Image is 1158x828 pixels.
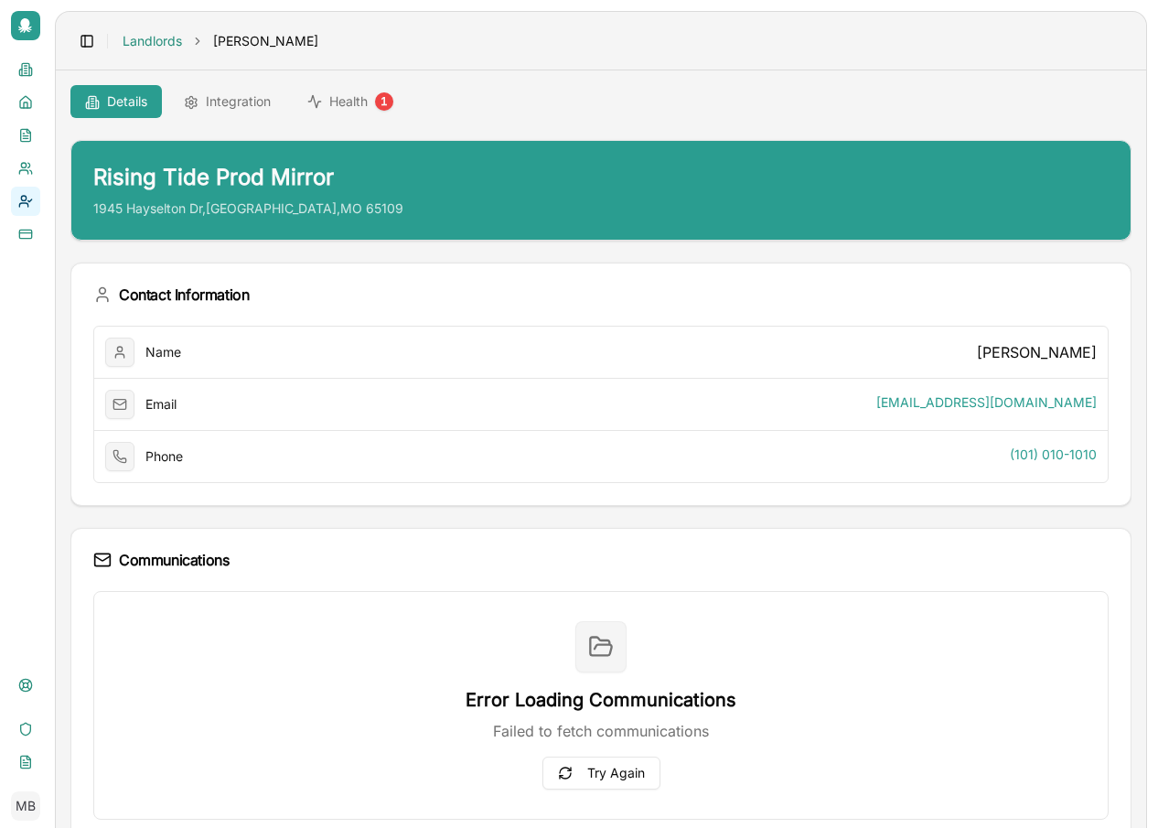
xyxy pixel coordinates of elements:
button: Integration [169,85,285,118]
button: Details [70,85,162,118]
p: Failed to fetch communications [466,720,736,742]
span: Health [329,92,368,111]
button: MB [11,791,40,821]
p: 1945 Hayselton Dr [93,199,1109,218]
nav: breadcrumb [123,32,318,50]
span: [PERSON_NAME] [213,32,318,50]
span: (101) 010-1010 [1010,446,1097,464]
span: Name [145,344,181,360]
a: Landlords [123,32,182,50]
span: [EMAIL_ADDRESS][DOMAIN_NAME] [876,393,1097,412]
button: Try Again [542,757,660,790]
div: [PERSON_NAME] [977,343,1097,361]
h3: Rising Tide Prod Mirror [93,163,1109,192]
span: , [GEOGRAPHIC_DATA] , MO 65109 [202,200,403,216]
h3: Error Loading Communications [466,687,736,713]
div: Contact Information [93,285,1109,304]
span: Phone [145,448,183,465]
div: Communications [93,551,1109,569]
button: Health1 [293,85,408,118]
span: Email [145,396,177,413]
div: 1 [375,92,393,111]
